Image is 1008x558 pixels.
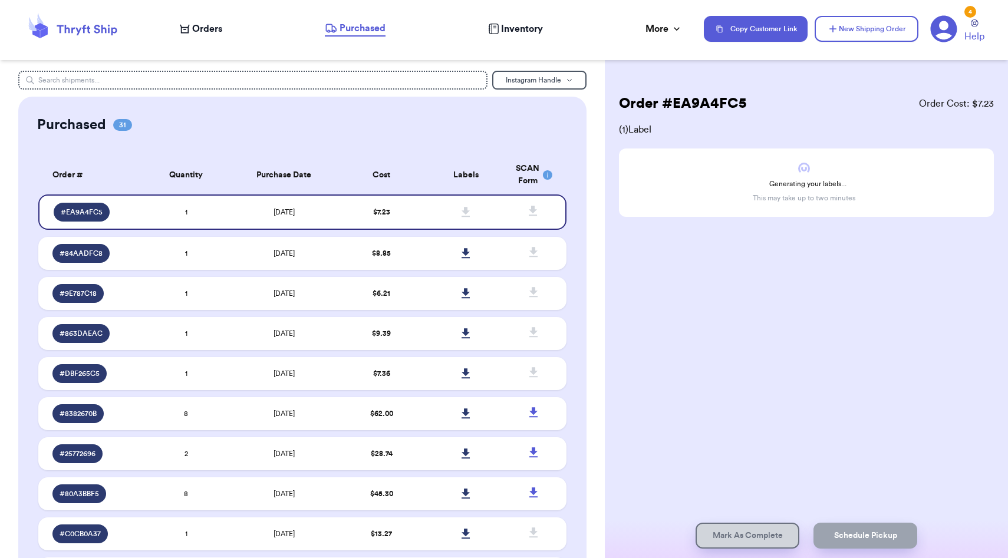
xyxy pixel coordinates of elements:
[919,97,994,111] span: Order Cost: $ 7.23
[645,22,683,36] div: More
[274,290,295,297] span: [DATE]
[696,523,799,549] button: Mark As Complete
[60,249,103,258] span: # 84AADFC8
[372,250,391,257] span: $ 8.85
[185,330,187,337] span: 1
[930,15,957,42] a: 4
[488,22,543,36] a: Inventory
[184,410,188,417] span: 8
[185,250,187,257] span: 1
[964,19,984,44] a: Help
[619,94,746,113] h2: Order # EA9A4FC5
[180,22,222,36] a: Orders
[18,71,487,90] input: Search shipments...
[372,330,391,337] span: $ 9.39
[274,450,295,457] span: [DATE]
[373,370,390,377] span: $ 7.36
[815,16,918,42] button: New Shipping Order
[424,156,508,194] th: Labels
[185,290,187,297] span: 1
[60,369,100,378] span: # DBF265C5
[325,21,386,37] a: Purchased
[340,156,424,194] th: Cost
[769,179,846,189] span: Generating your labels...
[184,490,188,497] span: 8
[185,530,187,537] span: 1
[60,489,99,498] span: # 80A3BBF5
[704,16,808,42] button: Copy Customer Link
[185,209,187,216] span: 1
[228,156,339,194] th: Purchase Date
[113,119,132,131] span: 31
[370,490,393,497] span: $ 45.30
[274,209,295,216] span: [DATE]
[60,289,97,298] span: # 9E787C18
[753,193,855,203] p: This may take up to two minutes
[274,370,295,377] span: [DATE]
[60,329,103,338] span: # 863DAEAC
[185,370,187,377] span: 1
[60,529,101,539] span: # C0CB0A37
[964,6,976,18] div: 4
[274,330,295,337] span: [DATE]
[371,530,392,537] span: $ 13.27
[274,250,295,257] span: [DATE]
[501,22,543,36] span: Inventory
[274,530,295,537] span: [DATE]
[373,209,390,216] span: $ 7.23
[274,410,295,417] span: [DATE]
[60,449,95,458] span: # 25772696
[144,156,228,194] th: Quantity
[274,490,295,497] span: [DATE]
[492,71,587,90] button: Instagram Handle
[371,450,393,457] span: $ 28.74
[964,29,984,44] span: Help
[619,123,994,137] span: ( 1 ) Label
[516,163,553,187] div: SCAN Form
[506,77,561,84] span: Instagram Handle
[37,115,106,134] h2: Purchased
[373,290,390,297] span: $ 6.21
[185,450,188,457] span: 2
[38,156,144,194] th: Order #
[60,409,97,418] span: # 8382670B
[813,523,917,549] button: Schedule Pickup
[340,21,386,35] span: Purchased
[370,410,393,417] span: $ 62.00
[61,207,103,217] span: # EA9A4FC5
[192,22,222,36] span: Orders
